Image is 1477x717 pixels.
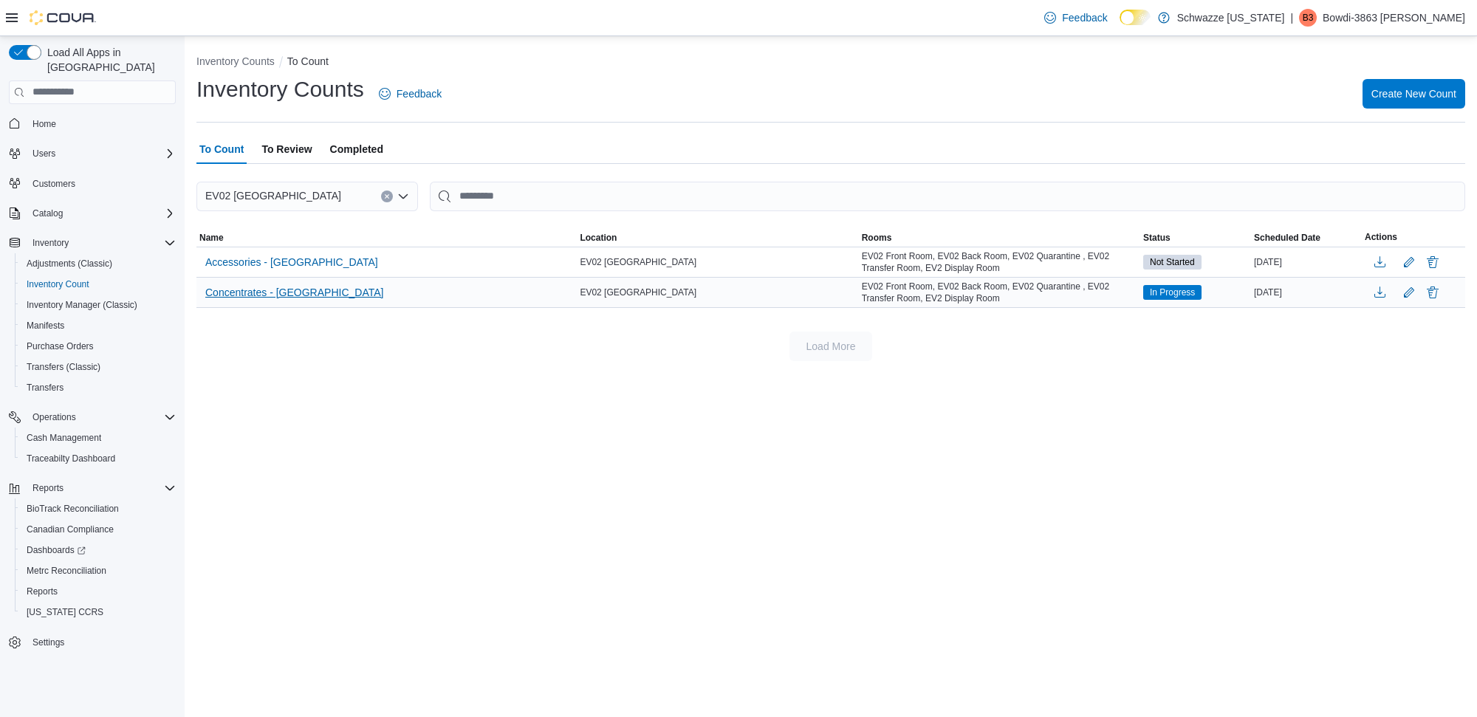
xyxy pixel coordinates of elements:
span: Settings [27,633,176,651]
span: Inventory Count [21,275,176,293]
button: Cash Management [15,428,182,448]
a: Metrc Reconciliation [21,562,112,580]
span: Reports [32,482,64,494]
button: Catalog [27,205,69,222]
span: Transfers [21,379,176,397]
span: EV02 [GEOGRAPHIC_DATA] [580,256,696,268]
button: Open list of options [397,191,409,202]
span: Catalog [32,207,63,219]
span: Reports [21,583,176,600]
button: Operations [27,408,82,426]
button: Purchase Orders [15,336,182,357]
button: Clear input [381,191,393,202]
span: Inventory Count [27,278,89,290]
button: Home [3,113,182,134]
button: Load More [789,332,872,361]
span: Rooms [862,232,892,244]
p: Bowdi-3863 [PERSON_NAME] [1323,9,1465,27]
nav: An example of EuiBreadcrumbs [196,54,1465,72]
button: Operations [3,407,182,428]
span: Transfers [27,382,64,394]
span: Metrc Reconciliation [21,562,176,580]
p: Schwazze [US_STATE] [1177,9,1285,27]
a: Reports [21,583,64,600]
button: Users [3,143,182,164]
button: Transfers [15,377,182,398]
button: Traceabilty Dashboard [15,448,182,469]
input: Dark Mode [1120,10,1151,25]
a: Home [27,115,62,133]
button: Delete [1424,284,1442,301]
div: [DATE] [1251,253,1362,271]
button: Customers [3,173,182,194]
span: To Review [261,134,312,164]
div: EV02 Front Room, EV02 Back Room, EV02 Quarantine , EV02 Transfer Room, EV2 Display Room [859,247,1140,277]
span: Traceabilty Dashboard [21,450,176,467]
div: EV02 Front Room, EV02 Back Room, EV02 Quarantine , EV02 Transfer Room, EV2 Display Room [859,278,1140,307]
button: Manifests [15,315,182,336]
a: Transfers [21,379,69,397]
button: Inventory Manager (Classic) [15,295,182,315]
span: Purchase Orders [21,337,176,355]
span: Feedback [1062,10,1107,25]
a: Settings [27,634,70,651]
span: EV02 [GEOGRAPHIC_DATA] [580,287,696,298]
span: In Progress [1143,285,1202,300]
p: | [1290,9,1293,27]
span: Customers [32,178,75,190]
span: Dark Mode [1120,25,1120,26]
button: Reports [27,479,69,497]
div: Bowdi-3863 Thompson [1299,9,1317,27]
span: Operations [27,408,176,426]
span: Not Started [1150,255,1195,269]
button: Edit count details [1400,281,1418,303]
button: [US_STATE] CCRS [15,602,182,622]
button: Inventory [27,234,75,252]
span: Users [32,148,55,159]
span: Inventory Manager (Classic) [21,296,176,314]
span: To Count [199,134,244,164]
span: Metrc Reconciliation [27,565,106,577]
span: Catalog [27,205,176,222]
button: Reports [15,581,182,602]
span: Inventory [32,237,69,249]
span: Transfers (Classic) [21,358,176,376]
button: Inventory Counts [196,55,275,67]
span: Cash Management [27,432,101,444]
span: Name [199,232,224,244]
button: Accessories - [GEOGRAPHIC_DATA] [199,251,384,273]
button: Scheduled Date [1251,229,1362,247]
span: Status [1143,232,1171,244]
a: Adjustments (Classic) [21,255,118,272]
a: Feedback [373,79,448,109]
span: Actions [1365,231,1397,243]
span: Home [27,114,176,133]
span: Scheduled Date [1254,232,1320,244]
a: Dashboards [21,541,92,559]
a: BioTrack Reconciliation [21,500,125,518]
span: Manifests [21,317,176,335]
button: Status [1140,229,1251,247]
nav: Complex example [9,107,176,692]
span: Traceabilty Dashboard [27,453,115,464]
button: Transfers (Classic) [15,357,182,377]
span: Completed [330,134,383,164]
a: Feedback [1038,3,1113,32]
span: Adjustments (Classic) [21,255,176,272]
button: Canadian Compliance [15,519,182,540]
h1: Inventory Counts [196,75,364,104]
span: Feedback [397,86,442,101]
button: Name [196,229,577,247]
span: Transfers (Classic) [27,361,100,373]
span: Reports [27,586,58,597]
span: Canadian Compliance [27,524,114,535]
button: Rooms [859,229,1140,247]
button: Adjustments (Classic) [15,253,182,274]
button: Reports [3,478,182,498]
button: Edit count details [1400,251,1418,273]
a: [US_STATE] CCRS [21,603,109,621]
a: Purchase Orders [21,337,100,355]
img: Cova [30,10,96,25]
span: Adjustments (Classic) [27,258,112,270]
button: Inventory Count [15,274,182,295]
